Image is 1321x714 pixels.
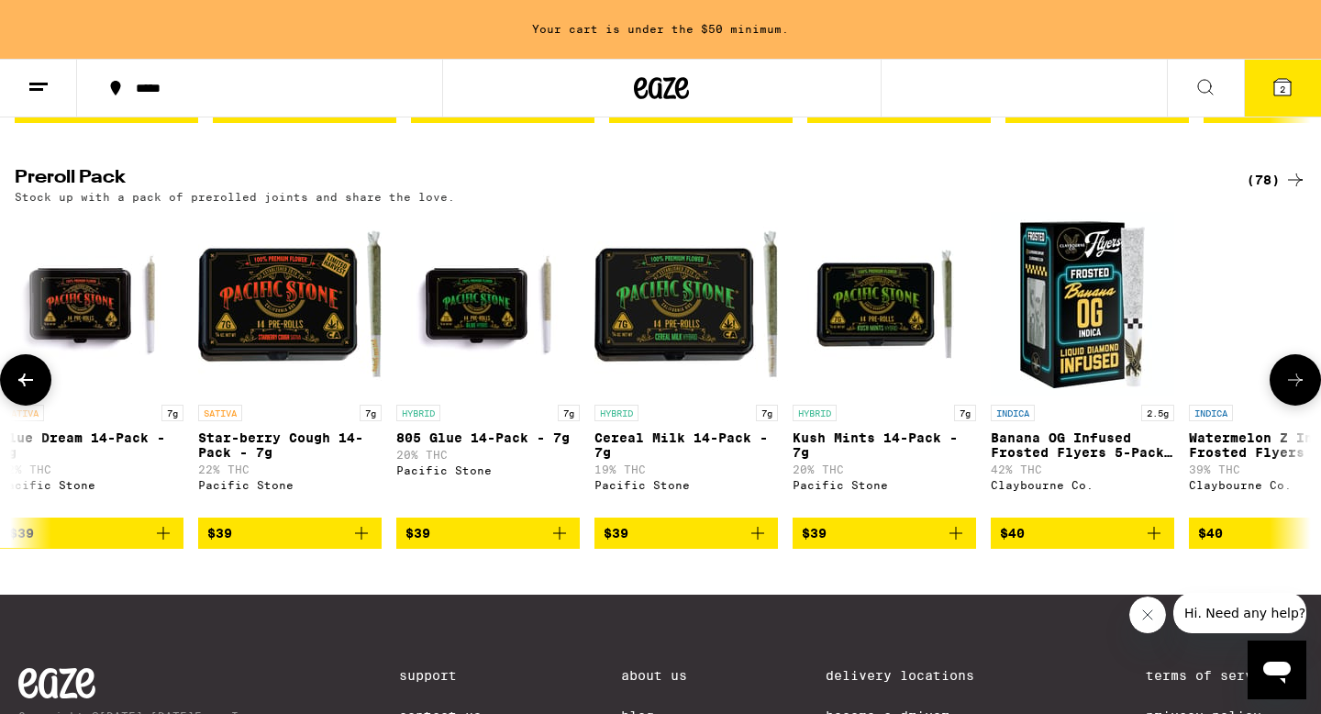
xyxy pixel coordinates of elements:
a: Open page for Banana OG Infused Frosted Flyers 5-Pack - 2.5g from Claybourne Co. [991,212,1174,517]
p: 7g [954,405,976,421]
p: 7g [360,405,382,421]
span: 2 [1280,84,1285,95]
p: 7g [756,405,778,421]
span: $40 [1198,526,1223,541]
p: HYBRID [793,405,837,421]
iframe: Button to launch messaging window [1248,641,1306,699]
img: Pacific Stone - Kush Mints 14-Pack - 7g [793,212,976,396]
button: Add to bag [793,518,976,549]
iframe: Message from company [1173,593,1306,633]
p: 20% THC [793,463,976,475]
p: 22% THC [198,463,382,475]
p: HYBRID [396,405,440,421]
div: Claybourne Co. [991,479,1174,491]
button: Add to bag [396,518,580,549]
a: Open page for Cereal Milk 14-Pack - 7g from Pacific Stone [594,212,778,517]
p: 2.5g [1141,405,1174,421]
a: Open page for 805 Glue 14-Pack - 7g from Pacific Stone [396,212,580,517]
span: $40 [1000,526,1025,541]
span: $39 [9,526,34,541]
div: Pacific Stone [198,479,382,491]
a: Delivery Locations [826,668,1007,683]
p: 20% THC [396,449,580,461]
p: Stock up with a pack of prerolled joints and share the love. [15,191,455,203]
div: Pacific Stone [793,479,976,491]
a: Support [399,668,482,683]
iframe: Close message [1129,597,1166,633]
button: Add to bag [198,518,382,549]
button: Add to bag [991,518,1174,549]
a: Open page for Kush Mints 14-Pack - 7g from Pacific Stone [793,212,976,517]
p: 7g [161,405,183,421]
a: (78) [1247,169,1306,191]
p: Banana OG Infused Frosted Flyers 5-Pack - 2.5g [991,430,1174,460]
h2: Preroll Pack [15,169,1216,191]
span: $39 [604,526,628,541]
img: Pacific Stone - Cereal Milk 14-Pack - 7g [594,212,778,396]
img: Claybourne Co. - Banana OG Infused Frosted Flyers 5-Pack - 2.5g [991,212,1174,396]
span: $39 [802,526,827,541]
p: Star-berry Cough 14-Pack - 7g [198,430,382,460]
p: Kush Mints 14-Pack - 7g [793,430,976,460]
p: SATIVA [198,405,242,421]
p: INDICA [991,405,1035,421]
p: 42% THC [991,463,1174,475]
p: Cereal Milk 14-Pack - 7g [594,430,778,460]
span: $39 [405,526,430,541]
span: $39 [207,526,232,541]
a: Open page for Star-berry Cough 14-Pack - 7g from Pacific Stone [198,212,382,517]
p: 19% THC [594,463,778,475]
div: Pacific Stone [396,464,580,476]
a: Terms of Service [1146,668,1303,683]
button: Add to bag [594,518,778,549]
p: HYBRID [594,405,638,421]
p: 7g [558,405,580,421]
div: Pacific Stone [594,479,778,491]
img: Pacific Stone - Star-berry Cough 14-Pack - 7g [198,212,382,396]
a: About Us [621,668,687,683]
button: 2 [1244,60,1321,117]
p: INDICA [1189,405,1233,421]
p: 805 Glue 14-Pack - 7g [396,430,580,445]
img: Pacific Stone - 805 Glue 14-Pack - 7g [396,212,580,396]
